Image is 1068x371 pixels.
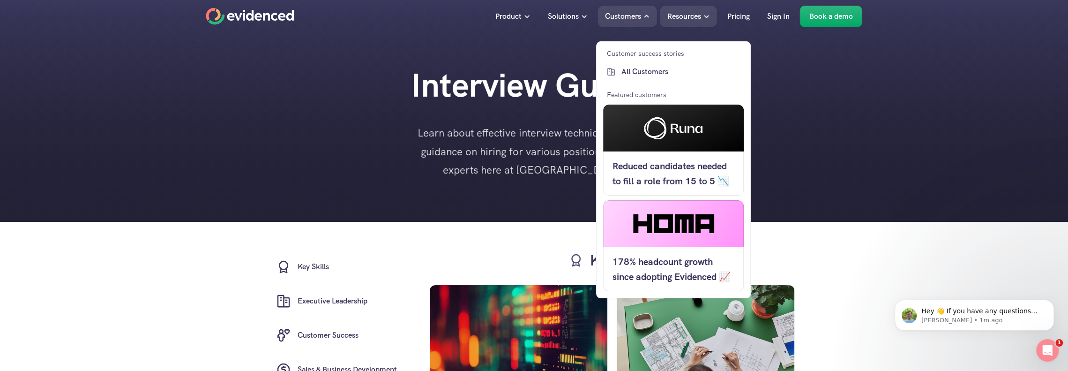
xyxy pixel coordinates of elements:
p: Book a demo [809,10,853,23]
a: Key Skills [267,250,404,284]
p: Customer success stories [607,48,684,59]
iframe: Intercom notifications message [881,280,1068,346]
h5: Reduced candidates needed to fill a role from 15 to 5 📉 [612,159,734,189]
h3: Key Skills [590,250,657,271]
p: Sign In [767,10,790,23]
p: Resources [667,10,701,23]
a: 178% headcount growth since adopting Evidenced 📈 [603,200,744,291]
a: Reduced candidates needed to fill a role from 15 to 5 📉 [603,105,744,196]
span: 1 [1055,339,1063,347]
p: Learn about effective interview techniques and get guidance on hiring for various positions from ... [417,124,651,180]
a: Pricing [720,6,757,27]
p: Customers [605,10,641,23]
p: Pricing [727,10,750,23]
h6: Key Skills [298,261,329,273]
a: Executive Leadership [267,284,404,318]
h6: Customer Success [298,329,358,341]
a: Home [206,8,294,25]
p: Product [495,10,522,23]
p: All Customers [621,66,741,78]
h6: Executive Leadership [298,295,367,307]
a: All Customers [603,63,744,80]
h5: 178% headcount growth since adopting Evidenced 📈 [612,254,734,284]
a: Book a demo [800,6,862,27]
a: Customer Success [267,318,404,353]
p: Featured customers [607,90,666,100]
h1: Interview Guides [347,66,722,105]
iframe: Intercom live chat [1036,339,1059,362]
p: Solutions [548,10,579,23]
a: Sign In [760,6,797,27]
